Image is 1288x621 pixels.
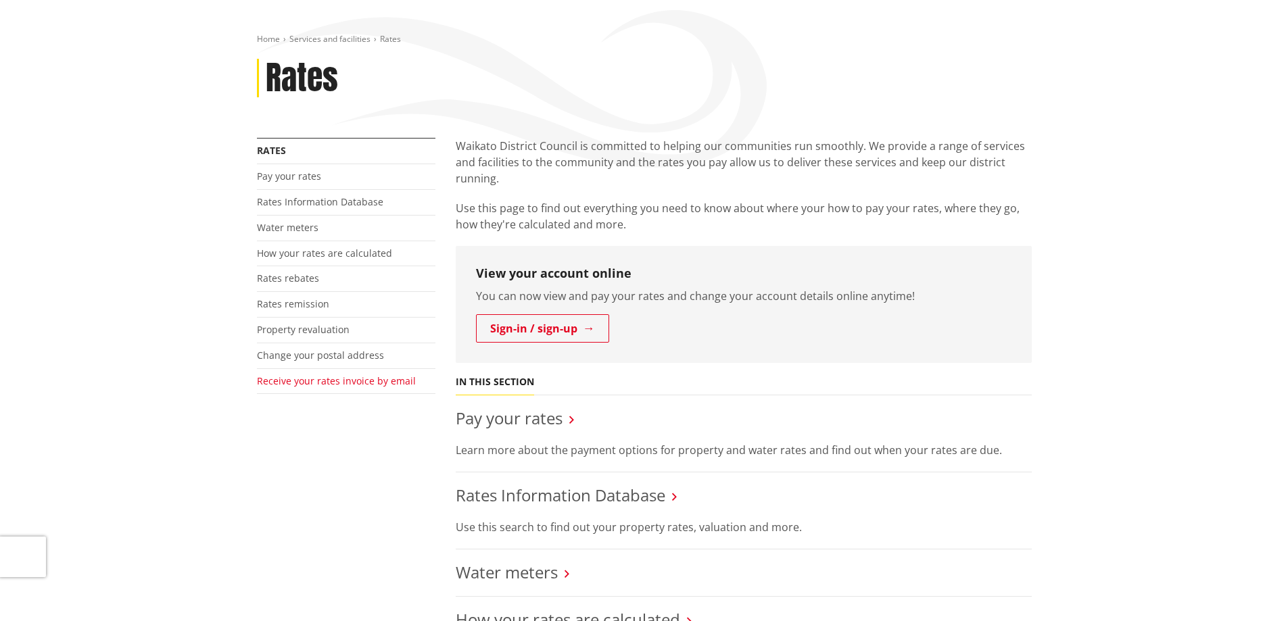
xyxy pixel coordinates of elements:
a: Pay your rates [456,407,563,429]
h1: Rates [266,59,338,98]
p: Use this search to find out your property rates, valuation and more. [456,519,1032,535]
a: Change your postal address [257,349,384,362]
a: Rates rebates [257,272,319,284]
a: Water meters [456,561,558,583]
a: Rates Information Database [257,195,383,208]
a: Rates [257,144,286,157]
a: Receive your rates invoice by email [257,374,416,387]
a: Home [257,33,280,45]
p: You can now view and pay your rates and change your account details online anytime! [476,288,1011,304]
a: Water meters [257,221,318,234]
a: Property revaluation [257,323,350,336]
a: Rates Information Database [456,484,665,506]
h5: In this section [456,376,534,388]
a: How your rates are calculated [257,247,392,259]
a: Sign-in / sign-up [476,314,609,343]
h3: View your account online [476,266,1011,281]
p: Use this page to find out everything you need to know about where your how to pay your rates, whe... [456,200,1032,232]
nav: breadcrumb [257,34,1032,45]
a: Pay your rates [257,170,321,182]
p: Waikato District Council is committed to helping our communities run smoothly. We provide a range... [456,138,1032,187]
p: Learn more about the payment options for property and water rates and find out when your rates ar... [456,442,1032,458]
span: Rates [380,33,401,45]
iframe: Messenger Launcher [1226,564,1274,613]
a: Services and facilities [289,33,371,45]
a: Rates remission [257,297,329,310]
